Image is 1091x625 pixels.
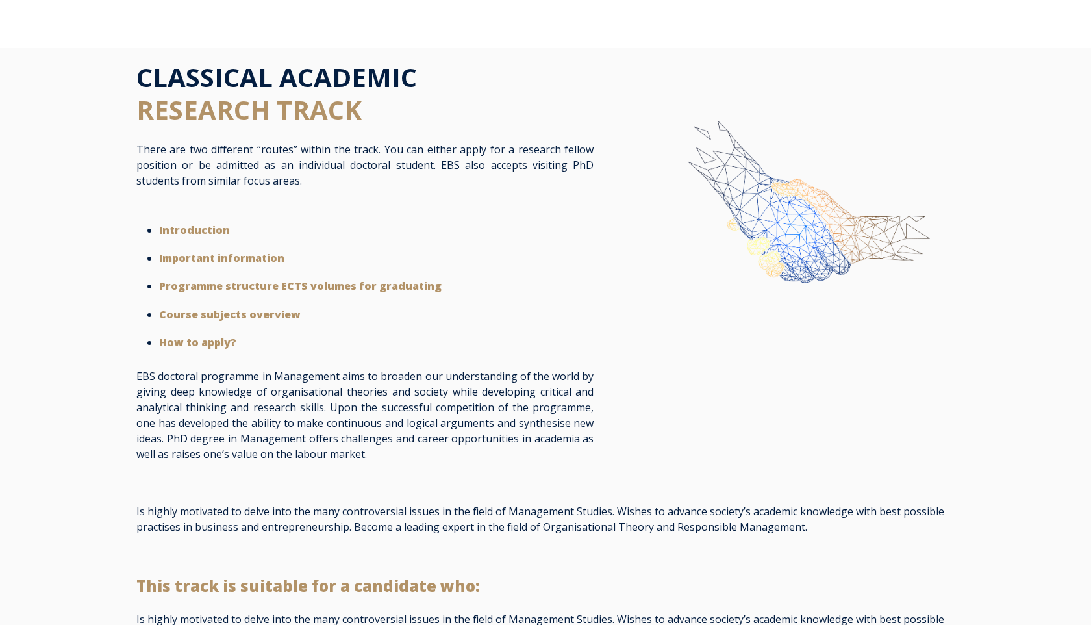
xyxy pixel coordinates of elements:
[136,504,944,534] span: Is highly motivated to delve into the many controversial issues in the field of Management Studie...
[159,251,284,265] a: Important information
[159,279,442,293] a: Programme structure ECTS volumes for graduating
[159,307,301,322] a: Course subjects overview
[642,100,955,342] img: img-ebs-hand
[136,92,362,127] span: RESEARCH TRACK
[136,142,594,188] span: There are two different “routes” within the track. You can either apply for a research fellow pos...
[136,575,480,596] span: This track is suitable for a candidate who:
[136,369,594,461] span: EBS doctoral programme in Management aims to broaden our understanding of the world by giving dee...
[136,61,594,126] h1: CLASSICAL ACADEMIC
[159,335,236,350] a: How to apply?
[159,223,230,237] a: Introduction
